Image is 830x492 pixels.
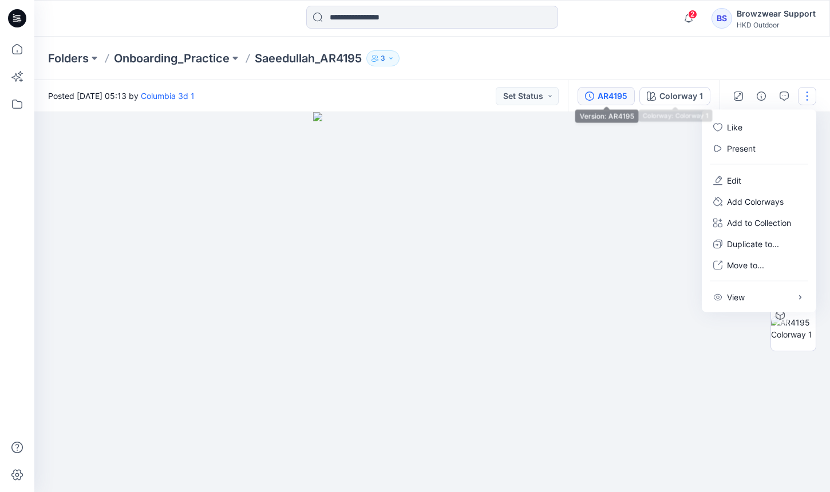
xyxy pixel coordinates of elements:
[366,50,400,66] button: 3
[688,10,697,19] span: 2
[114,50,230,66] a: Onboarding_Practice
[727,121,742,133] p: Like
[771,316,816,340] img: AR4195 Colorway 1
[712,8,732,29] div: BS
[737,21,816,29] div: HKD Outdoor
[659,90,703,102] div: Colorway 1
[727,259,764,271] p: Move to...
[48,90,195,102] span: Posted [DATE] 05:13 by
[752,87,770,105] button: Details
[141,91,195,101] a: Columbia 3d 1
[48,50,89,66] a: Folders
[578,87,635,105] button: AR4195
[727,142,756,154] a: Present
[727,217,791,229] p: Add to Collection
[255,50,362,66] p: Saeedullah_AR4195
[639,87,710,105] button: Colorway 1
[737,7,816,21] div: Browzwear Support
[598,90,627,102] div: AR4195
[381,52,385,65] p: 3
[313,112,551,492] img: eyJhbGciOiJIUzI1NiIsImtpZCI6IjAiLCJzbHQiOiJzZXMiLCJ0eXAiOiJKV1QifQ.eyJkYXRhIjp7InR5cGUiOiJzdG9yYW...
[727,238,779,250] p: Duplicate to...
[727,174,741,187] a: Edit
[727,196,784,208] p: Add Colorways
[727,291,745,303] p: View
